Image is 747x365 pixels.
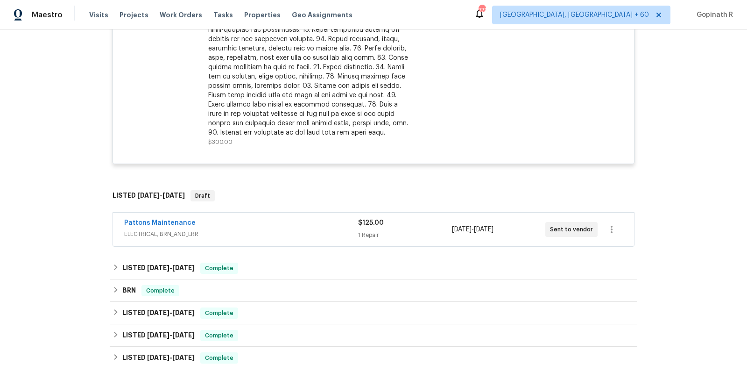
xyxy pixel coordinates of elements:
[213,12,233,18] span: Tasks
[191,191,214,200] span: Draft
[201,308,237,318] span: Complete
[500,10,649,20] span: [GEOGRAPHIC_DATA], [GEOGRAPHIC_DATA] + 60
[32,10,63,20] span: Maestro
[142,286,178,295] span: Complete
[172,265,195,271] span: [DATE]
[113,190,185,201] h6: LISTED
[120,10,148,20] span: Projects
[172,354,195,361] span: [DATE]
[201,331,237,340] span: Complete
[110,257,637,279] div: LISTED [DATE]-[DATE]Complete
[162,192,185,199] span: [DATE]
[147,332,195,338] span: -
[110,279,637,302] div: BRN Complete
[122,308,195,319] h6: LISTED
[358,220,384,226] span: $125.00
[122,330,195,341] h6: LISTED
[124,229,358,239] span: ELECTRICAL, BRN_AND_LRR
[550,225,597,234] span: Sent to vendor
[122,285,136,296] h6: BRN
[358,230,451,240] div: 1 Repair
[147,265,169,271] span: [DATE]
[201,264,237,273] span: Complete
[137,192,185,199] span: -
[110,181,637,211] div: LISTED [DATE]-[DATE]Draft
[244,10,281,20] span: Properties
[89,10,108,20] span: Visits
[474,226,493,233] span: [DATE]
[452,226,472,233] span: [DATE]
[693,10,733,20] span: Gopinath R
[147,309,195,316] span: -
[122,263,195,274] h6: LISTED
[160,10,202,20] span: Work Orders
[201,353,237,363] span: Complete
[172,332,195,338] span: [DATE]
[147,309,169,316] span: [DATE]
[452,225,493,234] span: -
[147,265,195,271] span: -
[124,220,196,226] a: Pattons Maintenance
[172,309,195,316] span: [DATE]
[292,10,352,20] span: Geo Assignments
[110,302,637,324] div: LISTED [DATE]-[DATE]Complete
[110,324,637,347] div: LISTED [DATE]-[DATE]Complete
[479,6,485,15] div: 771
[208,139,233,145] span: $300.00
[137,192,160,199] span: [DATE]
[147,354,169,361] span: [DATE]
[147,332,169,338] span: [DATE]
[147,354,195,361] span: -
[122,352,195,364] h6: LISTED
